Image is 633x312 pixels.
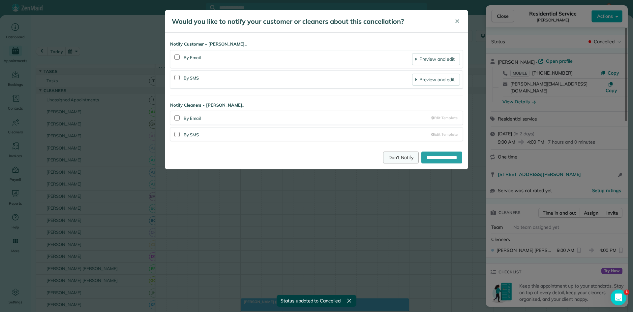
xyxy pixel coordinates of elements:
[170,102,463,109] strong: Notify Cleaners - [PERSON_NAME]..
[412,53,460,65] a: Preview and edit
[412,74,460,86] a: Preview and edit
[431,115,458,121] a: Edit Template
[624,290,629,295] span: 1
[431,132,458,137] a: Edit Template
[281,297,341,304] span: Status updated to Cancelled
[611,290,626,305] iframe: Intercom live chat
[184,74,412,86] div: By SMS
[170,41,463,48] strong: Notify Customer - [PERSON_NAME]..
[172,17,445,26] h5: Would you like to notify your customer or cleaners about this cancellation?
[383,152,419,163] a: Don't Notify
[184,130,431,138] div: By SMS
[184,114,431,122] div: By Email
[455,17,460,25] span: ✕
[184,53,412,65] div: By Email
